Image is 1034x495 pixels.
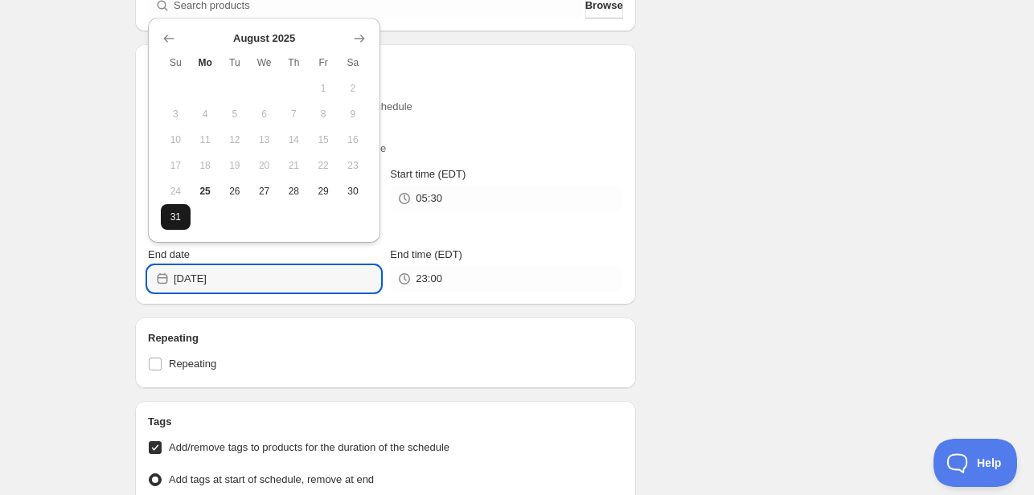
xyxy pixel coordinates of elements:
button: Sunday August 10 2025 [161,127,191,153]
span: 6 [256,108,273,121]
th: Thursday [279,50,309,76]
button: Sunday August 17 2025 [161,153,191,178]
button: Saturday August 2 2025 [339,76,368,101]
span: 22 [315,159,332,172]
span: 10 [167,133,184,146]
span: 26 [227,185,244,198]
span: 9 [345,108,362,121]
span: 4 [197,108,214,121]
iframe: Toggle Customer Support [933,439,1018,487]
th: Wednesday [249,50,279,76]
span: Fr [315,56,332,69]
span: Mo [197,56,214,69]
button: Saturday August 23 2025 [339,153,368,178]
button: Wednesday August 6 2025 [249,101,279,127]
span: End time (EDT) [390,248,462,260]
span: We [256,56,273,69]
span: 17 [167,159,184,172]
button: Today Monday August 25 2025 [191,178,220,204]
button: Tuesday August 5 2025 [220,101,250,127]
button: Friday August 29 2025 [309,178,339,204]
button: Tuesday August 19 2025 [220,153,250,178]
button: Show previous month, July 2025 [158,27,180,50]
span: 31 [167,211,184,223]
span: 7 [285,108,302,121]
button: Thursday August 7 2025 [279,101,309,127]
button: Thursday August 14 2025 [279,127,309,153]
span: Su [167,56,184,69]
button: Monday August 18 2025 [191,153,220,178]
button: Friday August 22 2025 [309,153,339,178]
button: Tuesday August 26 2025 [220,178,250,204]
span: 3 [167,108,184,121]
span: 16 [345,133,362,146]
span: Add/remove tags to products for the duration of the schedule [169,441,449,453]
span: 2 [345,82,362,95]
button: Wednesday August 20 2025 [249,153,279,178]
span: Repeating [169,358,216,370]
button: Wednesday August 27 2025 [249,178,279,204]
button: Show next month, September 2025 [348,27,371,50]
span: 8 [315,108,332,121]
h2: Repeating [148,330,623,346]
button: Saturday August 9 2025 [339,101,368,127]
span: 15 [315,133,332,146]
span: 5 [227,108,244,121]
th: Tuesday [220,50,250,76]
button: Sunday August 3 2025 [161,101,191,127]
span: 11 [197,133,214,146]
span: Add tags at start of schedule, remove at end [169,473,374,485]
span: 23 [345,159,362,172]
button: Friday August 1 2025 [309,76,339,101]
th: Sunday [161,50,191,76]
span: 13 [256,133,273,146]
th: Friday [309,50,339,76]
h2: Tags [148,414,623,430]
span: 20 [256,159,273,172]
h2: Active dates [148,57,623,73]
span: 29 [315,185,332,198]
span: 1 [315,82,332,95]
button: Friday August 15 2025 [309,127,339,153]
span: Th [285,56,302,69]
span: End date [148,248,190,260]
span: Tu [227,56,244,69]
button: Tuesday August 12 2025 [220,127,250,153]
button: Thursday August 28 2025 [279,178,309,204]
span: 18 [197,159,214,172]
button: Saturday August 16 2025 [339,127,368,153]
span: 28 [285,185,302,198]
th: Saturday [339,50,368,76]
span: 24 [167,185,184,198]
span: 12 [227,133,244,146]
button: Sunday August 24 2025 [161,178,191,204]
button: Monday August 11 2025 [191,127,220,153]
button: Saturday August 30 2025 [339,178,368,204]
button: Sunday August 31 2025 [161,204,191,230]
span: 19 [227,159,244,172]
span: 30 [345,185,362,198]
button: Wednesday August 13 2025 [249,127,279,153]
span: 27 [256,185,273,198]
th: Monday [191,50,220,76]
span: Sa [345,56,362,69]
button: Monday August 4 2025 [191,101,220,127]
span: 25 [197,185,214,198]
span: Start time (EDT) [390,168,466,180]
button: Thursday August 21 2025 [279,153,309,178]
button: Friday August 8 2025 [309,101,339,127]
span: 21 [285,159,302,172]
span: 14 [285,133,302,146]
